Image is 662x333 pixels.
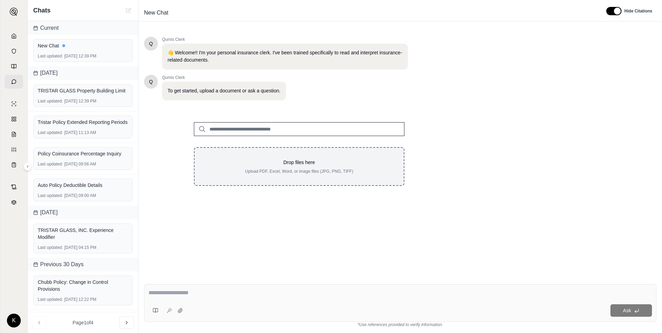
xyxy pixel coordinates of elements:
[5,29,23,43] a: Home
[7,314,21,327] div: K
[38,98,128,104] div: [DATE] 12:39 PM
[38,150,128,157] div: Policy Coinsurance Percentage Inquiry
[162,75,286,80] span: Qumis Clerk
[206,159,393,166] p: Drop files here
[5,60,23,73] a: Prompt Library
[38,42,128,49] div: New Chat
[7,5,21,19] button: Expand sidebar
[5,180,23,194] a: Contract Analysis
[149,40,153,47] span: Hello
[38,182,128,189] div: Auto Policy Deductible Details
[28,206,138,219] div: [DATE]
[38,245,63,250] span: Last updated:
[38,53,63,59] span: Last updated:
[610,304,652,317] button: Ask
[5,127,23,141] a: Claim Coverage
[38,193,128,198] div: [DATE] 09:00 AM
[38,119,128,126] div: Tristar Policy Extended Reporting Periods
[28,258,138,271] div: Previous 30 Days
[141,7,171,18] span: New Chat
[38,279,128,292] div: Chubb Policy: Change in Control Provisions
[5,75,23,89] a: Chat
[28,21,138,35] div: Current
[124,6,133,15] button: New Chat
[38,161,128,167] div: [DATE] 09:56 AM
[38,227,128,241] div: TRISTAR GLASS, INC. Experience Modifier
[144,322,656,327] div: *Use references provided to verify information.
[5,97,23,111] a: Single Policy
[162,37,408,42] span: Qumis Clerk
[5,195,23,209] a: Legal Search Engine
[149,78,153,85] span: Hello
[38,297,128,302] div: [DATE] 12:22 PM
[10,8,18,16] img: Expand sidebar
[38,130,128,135] div: [DATE] 11:13 AM
[5,158,23,172] a: Coverage Table
[206,169,393,174] p: Upload PDF, Excel, Word, or image files (JPG, PNG, TIFF)
[38,297,63,302] span: Last updated:
[38,130,63,135] span: Last updated:
[5,143,23,156] a: Custom Report
[38,98,63,104] span: Last updated:
[38,53,128,59] div: [DATE] 12:39 PM
[33,6,51,15] span: Chats
[73,319,93,326] span: Page 1 of 4
[168,49,402,64] p: 👋 Welcome!! I'm your personal insurance clerk. I've been trained specifically to read and interpr...
[24,162,32,171] button: Expand sidebar
[38,245,128,250] div: [DATE] 04:15 PM
[38,87,128,94] div: TRISTAR GLASS Property Building Limit
[28,66,138,80] div: [DATE]
[5,112,23,126] a: Policy Comparisons
[38,193,63,198] span: Last updated:
[5,44,23,58] a: Documents Vault
[624,8,652,14] span: Hide Citations
[141,7,598,18] div: Edit Title
[38,161,63,167] span: Last updated:
[623,308,631,313] span: Ask
[168,87,280,94] p: To get started, upload a document or ask a question.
